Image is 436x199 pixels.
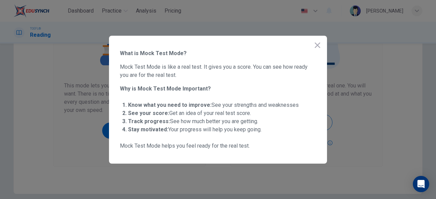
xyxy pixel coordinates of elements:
[128,118,170,125] strong: Track progress:
[120,85,316,93] span: Why is Mock Test Mode Important?
[128,126,262,133] span: Your progress will help you keep going.
[120,63,316,79] span: Mock Test Mode is like a real test. It gives you a score. You can see how ready you are for the r...
[128,110,251,116] span: Get an idea of your real test score.
[128,102,299,108] span: See your strengths and weaknesses
[128,102,212,108] strong: Know what you need to improve:
[413,176,429,192] div: Open Intercom Messenger
[128,110,169,116] strong: See your score:
[128,118,258,125] span: See how much better you are getting.
[120,142,316,150] span: Mock Test Mode helps you feel ready for the real test.
[128,126,168,133] strong: Stay motivated:
[120,49,316,57] span: What is Mock Test Mode?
